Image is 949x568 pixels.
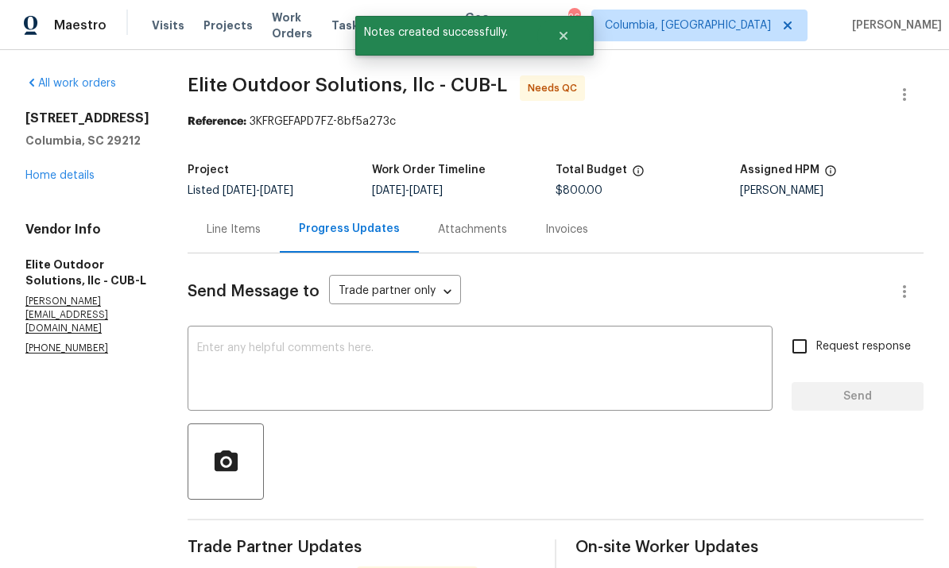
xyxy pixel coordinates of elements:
[54,17,107,33] span: Maestro
[575,539,924,555] span: On-site Worker Updates
[188,164,229,176] h5: Project
[188,116,246,127] b: Reference:
[409,185,443,196] span: [DATE]
[331,20,365,31] span: Tasks
[25,133,149,149] h5: Columbia, SC 29212
[25,110,149,126] h2: [STREET_ADDRESS]
[556,164,627,176] h5: Total Budget
[465,10,541,41] span: Geo Assignments
[188,284,320,299] span: Send Message to
[25,343,108,354] chrome_annotation: [PHONE_NUMBER]
[355,16,537,49] span: Notes created successfully.
[188,75,507,95] span: Elite Outdoor Solutions, llc - CUB-L
[632,164,645,185] span: The total cost of line items that have been proposed by Opendoor. This sum includes line items th...
[824,164,837,185] span: The hpm assigned to this work order.
[207,222,261,238] div: Line Items
[223,185,293,196] span: -
[188,539,536,555] span: Trade Partner Updates
[528,80,583,96] span: Needs QC
[203,17,253,33] span: Projects
[25,170,95,181] a: Home details
[372,185,405,196] span: [DATE]
[272,10,312,41] span: Work Orders
[329,279,461,305] div: Trade partner only
[152,17,184,33] span: Visits
[568,10,579,25] div: 26
[223,185,256,196] span: [DATE]
[25,257,149,288] h5: Elite Outdoor Solutions, llc - CUB-L
[299,221,400,237] div: Progress Updates
[438,222,507,238] div: Attachments
[25,78,116,89] a: All work orders
[816,338,911,355] span: Request response
[740,164,819,176] h5: Assigned HPM
[372,185,443,196] span: -
[188,114,924,129] div: 3KFRGEFAPD7FZ-8bf5a273c
[545,222,588,238] div: Invoices
[260,185,293,196] span: [DATE]
[372,164,486,176] h5: Work Order Timeline
[605,17,771,33] span: Columbia, [GEOGRAPHIC_DATA]
[740,185,924,196] div: [PERSON_NAME]
[25,296,108,334] chrome_annotation: [PERSON_NAME][EMAIL_ADDRESS][DOMAIN_NAME]
[556,185,602,196] span: $800.00
[188,185,293,196] span: Listed
[846,17,942,33] span: [PERSON_NAME]
[25,222,149,238] h4: Vendor Info
[537,20,590,52] button: Close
